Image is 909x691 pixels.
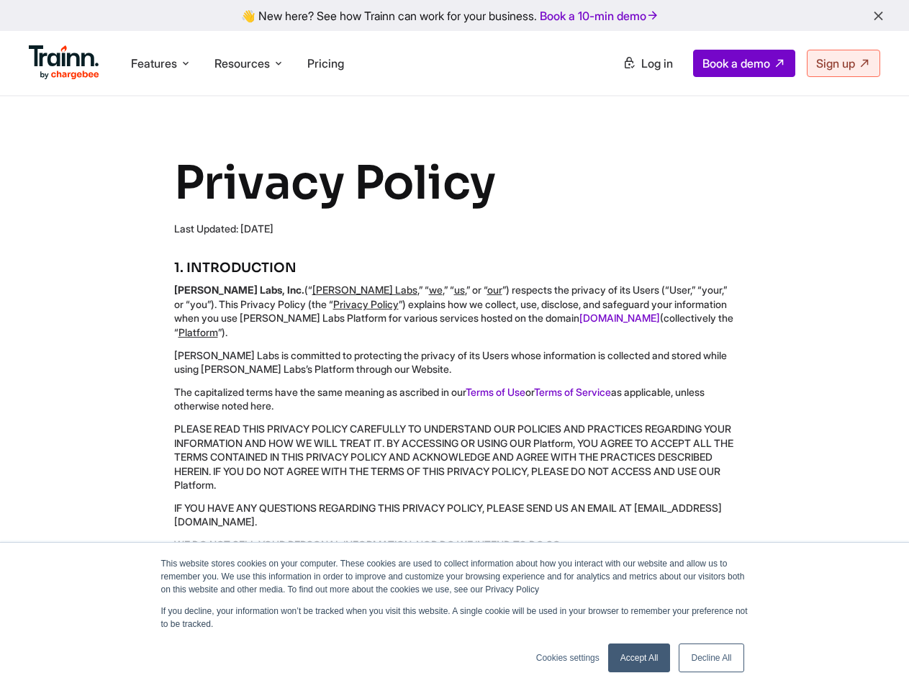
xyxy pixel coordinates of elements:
a: [DOMAIN_NAME] [579,312,660,324]
span: Features [131,55,177,71]
a: Log in [614,50,682,76]
p: This website stores cookies on your computer. These cookies are used to collect information about... [161,557,749,596]
div: 👋 New here? See how Trainn can work for your business. [9,9,900,22]
span: Book a demo [702,56,770,71]
a: Book a demo [693,50,795,77]
p: [PERSON_NAME] Labs is committed to protecting the privacy of its Users whose information is colle... [174,348,736,376]
a: Book a 10-min demo [537,6,662,26]
a: Terms of Use [466,386,525,398]
u: our [487,284,502,296]
img: Trainn Logo [29,45,99,80]
p: The capitalized terms have the same meaning as ascribed in our or as applicable, unless otherwise... [174,385,736,413]
u: we [429,284,443,296]
p: If you decline, your information won’t be tracked when you visit this website. A single cookie wi... [161,605,749,631]
span: Log in [641,56,673,71]
p: (“ ,” “ ,” “ ,” or “ ”) respects the privacy of its Users (“User,” “your,” or “you”). This Privac... [174,283,736,339]
p: PLEASE READ THIS PRIVACY POLICY CAREFULLY TO UNDERSTAND OUR POLICIES AND PRACTICES REGARDING YOUR... [174,422,736,492]
p: IF YOU HAVE ANY QUESTIONS REGARDING THIS PRIVACY POLICY, PLEASE SEND US AN EMAIL AT [EMAIL_ADDRES... [174,501,736,529]
h1: Privacy Policy [174,154,736,213]
span: Resources [214,55,270,71]
p: WE DO NOT SELL YOUR PERSONAL INFORMATION, NOR DO WE INTEND TO DO SO. [174,538,736,552]
u: [PERSON_NAME] Labs [312,284,417,296]
a: Pricing [307,56,344,71]
span: Sign up [816,56,855,71]
a: Decline All [679,643,743,672]
a: Terms of Service [534,386,611,398]
div: Last Updated: [DATE] [174,222,736,236]
a: Cookies settings [536,651,600,664]
u: Privacy Policy [333,298,399,310]
u: us [454,284,465,296]
h5: 1. INTRODUCTION [174,259,736,277]
a: Sign up [807,50,880,77]
a: Accept All [608,643,671,672]
u: Platform [178,326,218,338]
b: [PERSON_NAME] Labs, Inc. [174,284,304,296]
